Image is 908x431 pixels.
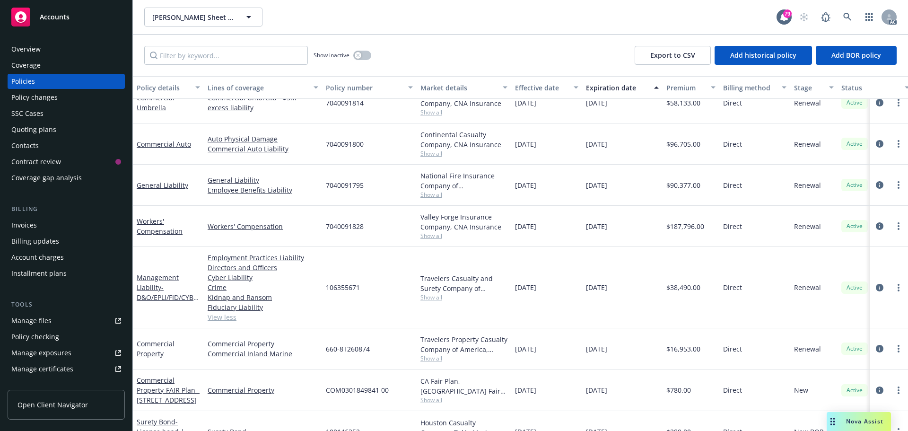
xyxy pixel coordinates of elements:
a: Auto Physical Damage [208,134,318,144]
span: 7040091814 [326,98,364,108]
span: [DATE] [515,385,536,395]
button: Add historical policy [715,46,812,65]
span: $96,705.00 [666,139,700,149]
div: Policies [11,74,35,89]
a: Billing updates [8,234,125,249]
div: Valley Forge Insurance Company, CNA Insurance [420,212,507,232]
a: Coverage gap analysis [8,170,125,185]
span: Renewal [794,221,821,231]
a: Invoices [8,218,125,233]
div: Effective date [515,83,568,93]
span: [DATE] [515,139,536,149]
span: [DATE] [586,385,607,395]
span: Show all [420,232,507,240]
div: Expiration date [586,83,648,93]
a: Policies [8,74,125,89]
a: SSC Cases [8,106,125,121]
div: Manage files [11,313,52,328]
a: circleInformation [874,343,885,354]
span: Active [845,140,864,148]
a: Commercial Auto [137,140,191,149]
span: Add BOR policy [831,51,881,60]
a: Workers' Compensation [208,221,318,231]
span: Show inactive [314,51,349,59]
a: more [893,385,904,396]
a: Employee Benefits Liability [208,185,318,195]
a: more [893,179,904,191]
div: Premium [666,83,705,93]
input: Filter by keyword... [144,46,308,65]
span: Open Client Navigator [17,400,88,410]
div: Policy details [137,83,190,93]
span: - FAIR Plan - [STREET_ADDRESS] [137,386,200,405]
a: Quoting plans [8,122,125,137]
div: 79 [783,9,792,18]
a: Commercial Property [208,339,318,349]
a: Policy changes [8,90,125,105]
a: more [893,220,904,232]
div: Travelers Casualty and Surety Company of America, Travelers Insurance [420,273,507,293]
span: [DATE] [515,98,536,108]
span: Direct [723,98,742,108]
div: SSC Cases [11,106,44,121]
a: Commercial Inland Marine [208,349,318,359]
a: circleInformation [874,97,885,108]
span: Nova Assist [846,417,883,425]
span: [DATE] [586,180,607,190]
a: circleInformation [874,220,885,232]
a: Commercial Property [208,385,318,395]
span: 7040091828 [326,221,364,231]
a: circleInformation [874,282,885,293]
button: Lines of coverage [204,76,322,99]
a: Search [838,8,857,26]
div: Travelers Property Casualty Company of America, Travelers Insurance [420,334,507,354]
a: Commercial Property [137,376,200,405]
span: $58,133.00 [666,98,700,108]
a: Cyber Liability [208,273,318,282]
span: Renewal [794,139,821,149]
a: View less [208,312,318,322]
a: more [893,343,904,354]
span: Renewal [794,344,821,354]
div: Coverage [11,58,41,73]
span: 660-8T260874 [326,344,370,354]
span: 7040091795 [326,180,364,190]
span: Renewal [794,180,821,190]
button: [PERSON_NAME] Sheet Metal, Inc. [144,8,262,26]
span: [PERSON_NAME] Sheet Metal, Inc. [152,12,234,22]
a: Report a Bug [816,8,835,26]
button: Premium [663,76,719,99]
button: Policy details [133,76,204,99]
a: Coverage [8,58,125,73]
span: Show all [420,191,507,199]
span: Show all [420,293,507,301]
div: Contract review [11,154,61,169]
span: COM0301849841 00 [326,385,389,395]
button: Export to CSV [635,46,711,65]
div: Drag to move [827,412,838,431]
div: Policy changes [11,90,58,105]
a: Overview [8,42,125,57]
span: Direct [723,282,742,292]
span: [DATE] [586,344,607,354]
a: Account charges [8,250,125,265]
div: National Fire Insurance Company of [GEOGRAPHIC_DATA], CNA Insurance [420,171,507,191]
a: Policy checking [8,329,125,344]
a: more [893,138,904,150]
a: Manage exposures [8,345,125,361]
span: Show all [420,108,507,116]
div: Quoting plans [11,122,56,137]
span: - D&O/EPLI/FID/CYB $1M [137,283,199,312]
span: Direct [723,385,742,395]
span: $90,377.00 [666,180,700,190]
a: Employment Practices Liability [208,253,318,263]
span: [DATE] [515,221,536,231]
a: Installment plans [8,266,125,281]
span: [DATE] [586,98,607,108]
div: Billing method [723,83,776,93]
span: Active [845,98,864,107]
button: Effective date [511,76,582,99]
span: Accounts [40,13,70,21]
span: $780.00 [666,385,691,395]
button: Policy number [322,76,417,99]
